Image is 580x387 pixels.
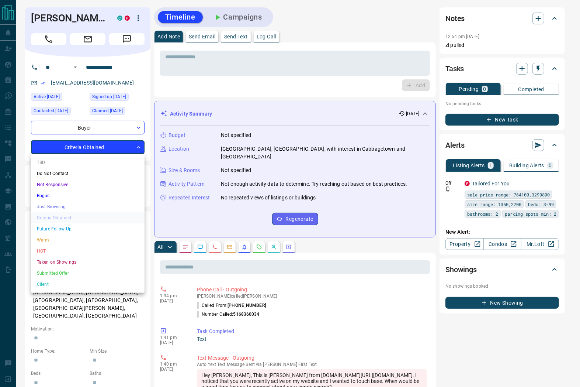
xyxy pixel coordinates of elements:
[31,279,145,290] li: Client
[31,268,145,279] li: Submitted Offer
[31,246,145,257] li: HOT
[31,234,145,246] li: Warm
[31,157,145,168] li: TBD
[31,179,145,190] li: Not Responsive
[31,223,145,234] li: Future Follow Up
[31,201,145,212] li: Just Browsing
[31,257,145,268] li: Taken on Showings
[31,168,145,179] li: Do Not Contact
[31,190,145,201] li: Bogus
